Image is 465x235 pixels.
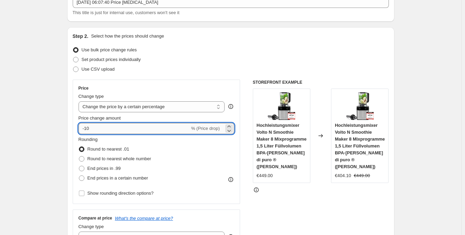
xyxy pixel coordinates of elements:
[91,33,164,40] p: Select how the prices should change
[79,137,98,142] span: Rounding
[79,115,121,121] span: Price change amount
[354,172,370,179] strike: €449.00
[79,94,104,99] span: Change type
[79,224,104,229] span: Change type
[87,166,121,171] span: End prices in .99
[346,92,374,120] img: 71X8tN89g5L._AC_SL1500_80x.jpg
[87,146,129,152] span: Round to nearest .01
[87,191,154,196] span: Show rounding direction options?
[79,85,89,91] h3: Price
[335,172,351,179] div: €404.10
[87,156,151,161] span: Round to nearest whole number
[82,67,115,72] span: Use CSV upload
[115,216,173,221] button: What's the compare at price?
[335,123,385,169] span: Hochleistungsmixer Volto N Smoothie Maker 8 Mixprogramme 1,5 Liter Füllvolumen BPA-[PERSON_NAME] ...
[73,33,89,40] h2: Step 2.
[87,175,148,181] span: End prices in a certain number
[253,80,389,85] h6: STOREFRONT EXAMPLE
[82,57,141,62] span: Set product prices individually
[227,103,234,110] div: help
[73,10,179,15] span: This title is just for internal use, customers won't see it
[257,172,273,179] div: €449.00
[82,47,137,52] span: Use bulk price change rules
[257,123,307,169] span: Hochleistungsmixer Volto N Smoothie Maker 8 Mixprogramme 1,5 Liter Füllvolumen BPA-[PERSON_NAME] ...
[268,92,295,120] img: 71X8tN89g5L._AC_SL1500_80x.jpg
[79,215,112,221] h3: Compare at price
[191,126,220,131] span: % (Price drop)
[79,123,190,134] input: -15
